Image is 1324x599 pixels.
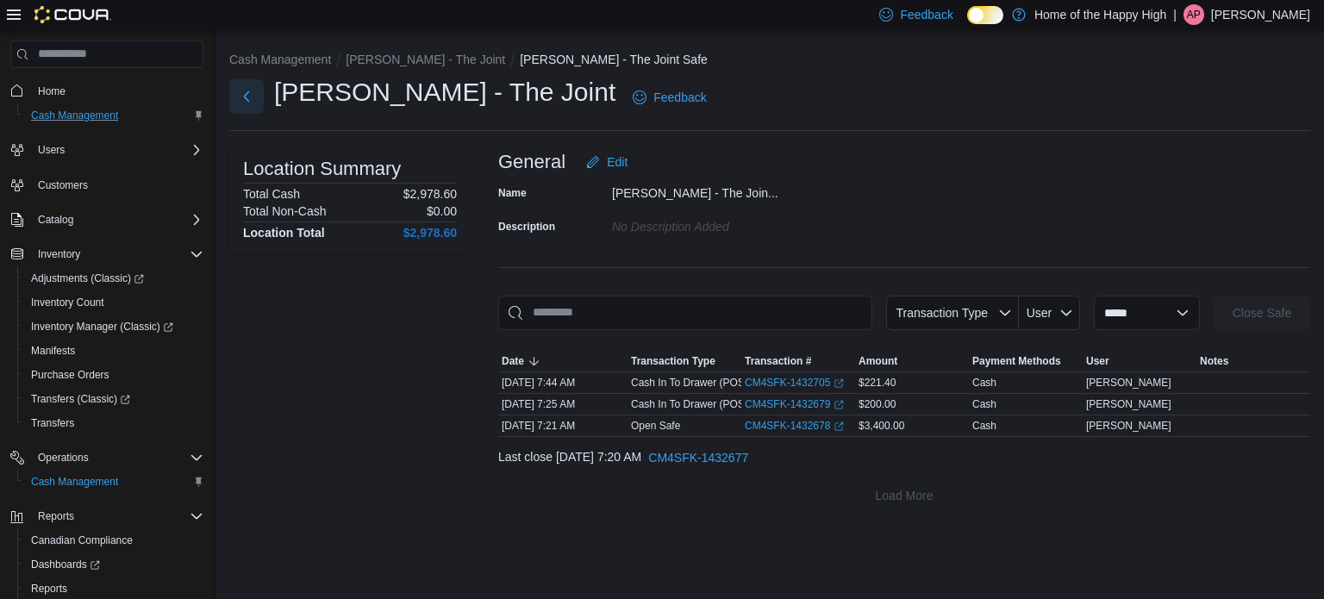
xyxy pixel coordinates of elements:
[31,80,203,102] span: Home
[502,354,524,368] span: Date
[648,449,748,466] span: CM4SFK-1432677
[24,413,81,434] a: Transfers
[24,578,74,599] a: Reports
[31,244,203,265] span: Inventory
[900,6,952,23] span: Feedback
[24,554,203,575] span: Dashboards
[31,344,75,358] span: Manifests
[1214,296,1310,330] button: Close Safe
[229,79,264,114] button: Next
[24,530,203,551] span: Canadian Compliance
[1183,4,1204,25] div: Andrew Peers
[31,320,173,334] span: Inventory Manager (Classic)
[24,340,203,361] span: Manifests
[24,413,203,434] span: Transfers
[653,89,706,106] span: Feedback
[24,389,203,409] span: Transfers (Classic)
[520,53,708,66] button: [PERSON_NAME] - The Joint Safe
[859,419,904,433] span: $3,400.00
[24,105,125,126] a: Cash Management
[31,533,133,547] span: Canadian Compliance
[24,389,137,409] a: Transfers (Classic)
[1211,4,1310,25] p: [PERSON_NAME]
[24,292,111,313] a: Inventory Count
[34,6,111,23] img: Cova
[38,143,65,157] span: Users
[967,24,968,25] span: Dark Mode
[243,159,401,179] h3: Location Summary
[31,447,203,468] span: Operations
[1083,351,1196,371] button: User
[972,397,996,411] div: Cash
[1173,4,1177,25] p: |
[631,376,754,390] p: Cash In To Drawer (POS2)
[3,446,210,470] button: Operations
[579,145,634,179] button: Edit
[972,376,996,390] div: Cash
[834,421,844,432] svg: External link
[834,400,844,410] svg: External link
[38,178,88,192] span: Customers
[274,75,615,109] h1: [PERSON_NAME] - The Joint
[498,478,1310,513] button: Load More
[17,411,210,435] button: Transfers
[24,105,203,126] span: Cash Management
[31,475,118,489] span: Cash Management
[628,351,741,371] button: Transaction Type
[31,296,104,309] span: Inventory Count
[31,109,118,122] span: Cash Management
[17,103,210,128] button: Cash Management
[17,528,210,552] button: Canadian Compliance
[859,354,897,368] span: Amount
[17,387,210,411] a: Transfers (Classic)
[17,266,210,290] a: Adjustments (Classic)
[31,175,95,196] a: Customers
[403,226,457,240] h4: $2,978.60
[3,208,210,232] button: Catalog
[403,187,457,201] p: $2,978.60
[31,447,96,468] button: Operations
[24,316,180,337] a: Inventory Manager (Classic)
[498,186,527,200] label: Name
[24,292,203,313] span: Inventory Count
[31,506,203,527] span: Reports
[31,140,72,160] button: Users
[17,363,210,387] button: Purchase Orders
[31,209,80,230] button: Catalog
[31,174,203,196] span: Customers
[498,440,1310,475] div: Last close [DATE] 7:20 AM
[1086,376,1171,390] span: [PERSON_NAME]
[498,372,628,393] div: [DATE] 7:44 AM
[745,354,811,368] span: Transaction #
[24,268,151,289] a: Adjustments (Classic)
[17,552,210,577] a: Dashboards
[17,315,210,339] a: Inventory Manager (Classic)
[24,365,116,385] a: Purchase Orders
[1034,4,1166,25] p: Home of the Happy High
[741,351,855,371] button: Transaction #
[498,351,628,371] button: Date
[631,354,715,368] span: Transaction Type
[855,351,969,371] button: Amount
[612,213,843,234] div: No Description added
[745,376,844,390] a: CM4SFK-1432705External link
[427,204,457,218] p: $0.00
[3,78,210,103] button: Home
[24,530,140,551] a: Canadian Compliance
[3,504,210,528] button: Reports
[886,296,1019,330] button: Transaction Type
[969,351,1083,371] button: Payment Methods
[972,354,1061,368] span: Payment Methods
[745,397,844,411] a: CM4SFK-1432679External link
[612,179,843,200] div: [PERSON_NAME] - The Join...
[745,419,844,433] a: CM4SFK-1432678External link
[38,451,89,465] span: Operations
[38,247,80,261] span: Inventory
[1027,306,1052,320] span: User
[876,487,934,504] span: Load More
[24,316,203,337] span: Inventory Manager (Classic)
[243,226,325,240] h4: Location Total
[631,419,680,433] p: Open Safe
[17,470,210,494] button: Cash Management
[31,506,81,527] button: Reports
